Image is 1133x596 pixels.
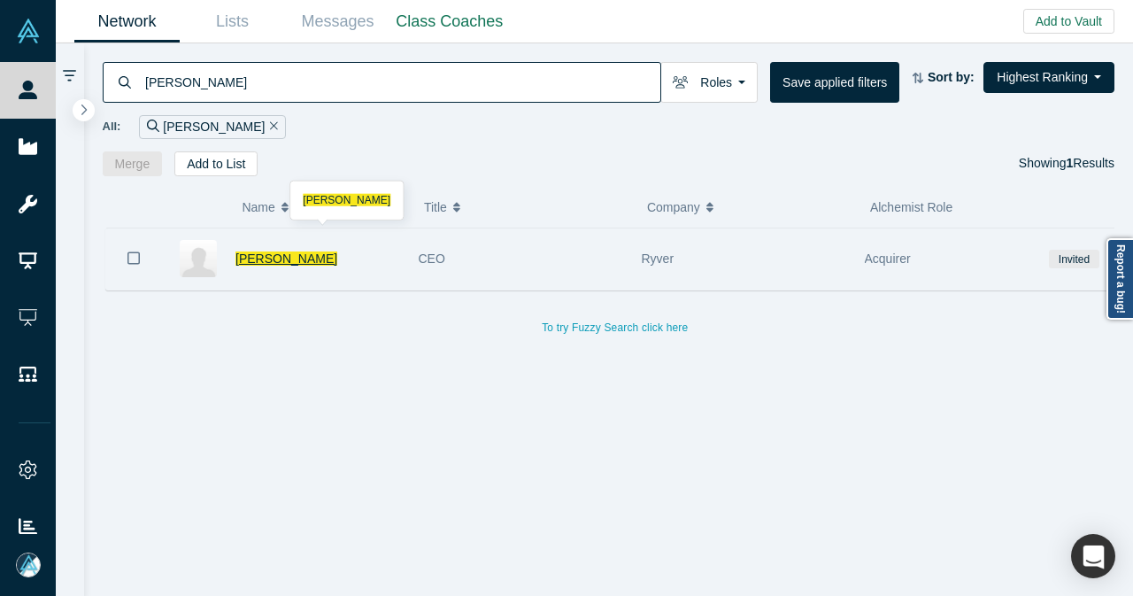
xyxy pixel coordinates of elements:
span: Ryver [642,252,674,266]
img: Pat Sullivan's Profile Image [180,240,217,277]
span: Acquirer [865,252,911,266]
img: Mia Scott's Account [16,553,41,577]
strong: Sort by: [928,70,975,84]
img: Alchemist Vault Logo [16,19,41,43]
button: Roles [660,62,758,103]
button: Remove Filter [265,117,278,137]
span: All: [103,118,121,135]
a: Messages [285,1,390,43]
button: Save applied filters [770,62,899,103]
div: [PERSON_NAME] [139,115,286,139]
button: Add to Vault [1023,9,1114,34]
span: Company [647,189,700,226]
button: Bookmark [106,228,161,290]
span: CEO [419,252,445,266]
a: Lists [180,1,285,43]
button: Highest Ranking [983,62,1114,93]
span: Title [424,189,447,226]
span: Results [1067,156,1114,170]
strong: 1 [1067,156,1074,170]
a: Report a bug! [1106,238,1133,320]
span: Invited [1049,250,1098,268]
input: Search by name, title, company, summary, expertise, investment criteria or topics of focus [143,61,660,103]
a: Network [74,1,180,43]
button: Merge [103,151,163,176]
button: Title [424,189,628,226]
span: Name [242,189,274,226]
button: To try Fuzzy Search click here [529,316,700,339]
div: Showing [1019,151,1114,176]
button: Add to List [174,151,258,176]
a: [PERSON_NAME] [235,252,337,266]
button: Name [242,189,405,226]
a: Class Coaches [390,1,509,43]
span: Alchemist Role [870,200,952,214]
button: Company [647,189,852,226]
